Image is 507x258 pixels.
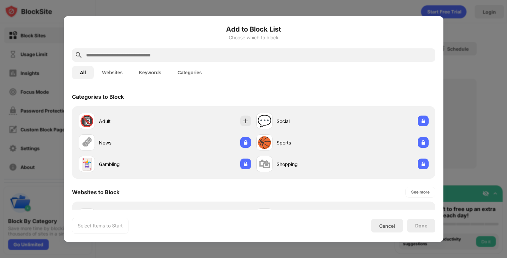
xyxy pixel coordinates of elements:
div: See more [411,189,430,196]
div: 🏀 [257,136,271,149]
button: All [72,66,94,79]
div: 🔞 [80,114,94,128]
div: Choose which to block [72,35,435,40]
div: 💬 [257,114,271,128]
img: search.svg [75,51,83,59]
div: Shopping [277,161,342,168]
div: Social [277,118,342,125]
button: Websites [94,66,131,79]
div: Adult [99,118,165,125]
h6: Add to Block List [72,24,435,34]
div: Gambling [99,161,165,168]
div: 🛍 [259,157,270,171]
div: News [99,139,165,146]
div: Select Items to Start [78,222,123,229]
div: Websites to Block [72,189,119,196]
div: Categories to Block [72,93,124,100]
button: Keywords [131,66,170,79]
div: Done [415,223,427,228]
div: 🃏 [80,157,94,171]
div: Cancel [379,223,395,229]
div: 🗞 [81,136,93,149]
div: Sports [277,139,342,146]
button: Categories [170,66,210,79]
